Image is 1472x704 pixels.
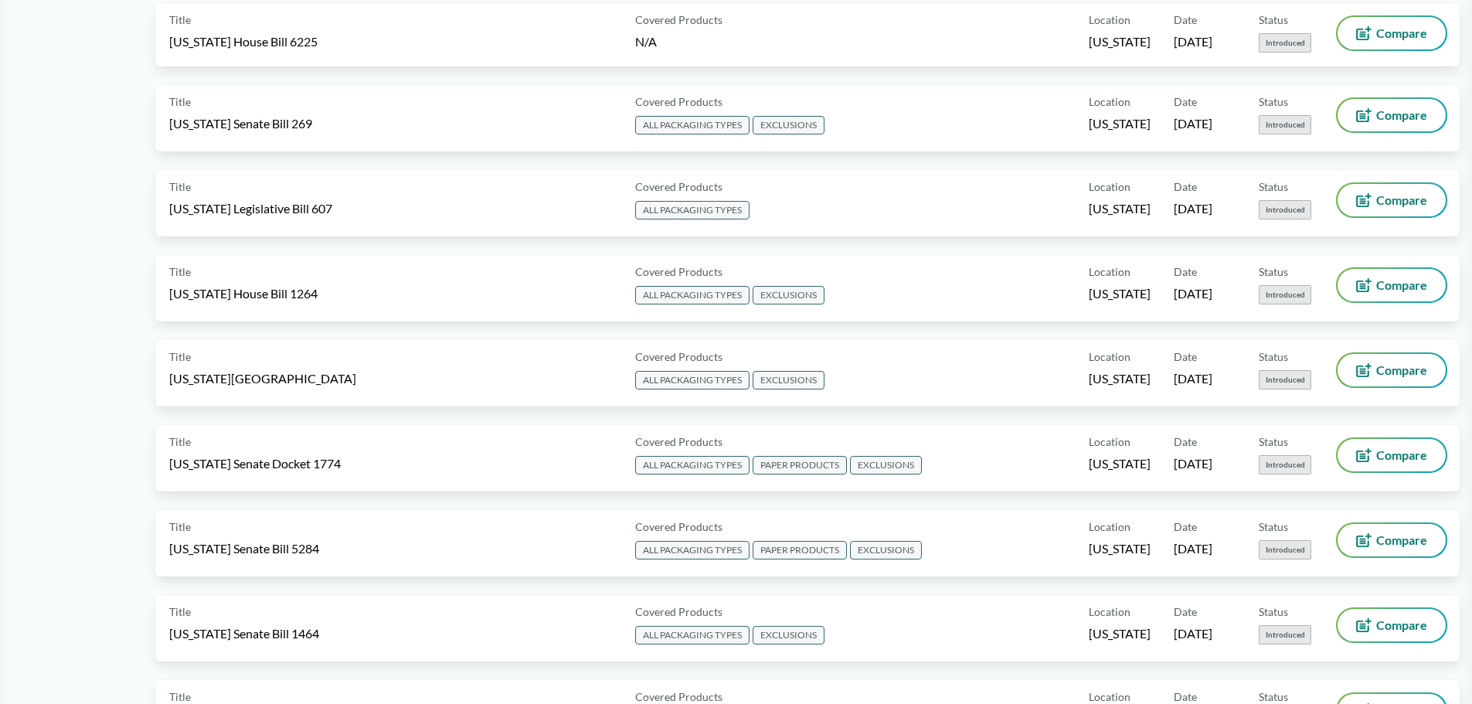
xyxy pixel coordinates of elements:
span: Covered Products [635,604,722,620]
span: Status [1259,179,1288,195]
span: Title [169,94,191,110]
span: Introduced [1259,370,1311,389]
span: [US_STATE] [1089,370,1151,387]
span: [DATE] [1174,625,1212,642]
span: Compare [1376,364,1427,376]
span: N/A [635,34,657,49]
button: Compare [1338,439,1446,471]
span: Covered Products [635,434,722,450]
span: [US_STATE] [1089,285,1151,302]
span: [US_STATE] Senate Bill 269 [169,115,312,132]
span: Compare [1376,109,1427,121]
button: Compare [1338,184,1446,216]
span: Date [1174,94,1197,110]
span: ALL PACKAGING TYPES [635,201,750,219]
span: Date [1174,349,1197,365]
span: [US_STATE] [1089,200,1151,217]
span: Introduced [1259,33,1311,53]
span: Compare [1376,619,1427,631]
span: [US_STATE] Legislative Bill 607 [169,200,332,217]
span: Compare [1376,449,1427,461]
span: [US_STATE] Senate Bill 1464 [169,625,319,642]
span: [US_STATE] [1089,625,1151,642]
span: Date [1174,604,1197,620]
span: Compare [1376,27,1427,39]
span: Status [1259,519,1288,535]
span: [DATE] [1174,115,1212,132]
span: Compare [1376,194,1427,206]
span: [US_STATE] [1089,540,1151,557]
span: Title [169,179,191,195]
span: ALL PACKAGING TYPES [635,626,750,644]
button: Compare [1338,609,1446,641]
span: Location [1089,349,1130,365]
span: ALL PACKAGING TYPES [635,286,750,304]
span: EXCLUSIONS [753,626,824,644]
span: [US_STATE] Senate Bill 5284 [169,540,319,557]
span: [US_STATE] [1089,455,1151,472]
span: Date [1174,179,1197,195]
span: [DATE] [1174,33,1212,50]
span: EXCLUSIONS [753,116,824,134]
span: ALL PACKAGING TYPES [635,541,750,559]
span: Covered Products [635,264,722,280]
span: Title [169,604,191,620]
span: Introduced [1259,285,1311,304]
span: Status [1259,264,1288,280]
span: Covered Products [635,94,722,110]
button: Compare [1338,269,1446,301]
span: Title [169,12,191,28]
span: Introduced [1259,625,1311,644]
span: [US_STATE] [1089,33,1151,50]
span: [US_STATE] House Bill 6225 [169,33,318,50]
span: Status [1259,434,1288,450]
span: [DATE] [1174,540,1212,557]
span: [US_STATE] House Bill 1264 [169,285,318,302]
span: Status [1259,12,1288,28]
span: Title [169,519,191,535]
span: Location [1089,12,1130,28]
span: Location [1089,604,1130,620]
button: Compare [1338,99,1446,131]
span: Status [1259,349,1288,365]
span: Compare [1376,534,1427,546]
button: Compare [1338,17,1446,49]
span: Date [1174,264,1197,280]
span: [US_STATE] [1089,115,1151,132]
span: Date [1174,434,1197,450]
span: Location [1089,179,1130,195]
span: Covered Products [635,179,722,195]
span: [US_STATE][GEOGRAPHIC_DATA] [169,370,356,387]
span: Date [1174,12,1197,28]
span: ALL PACKAGING TYPES [635,116,750,134]
span: [DATE] [1174,200,1212,217]
span: Title [169,264,191,280]
span: Date [1174,519,1197,535]
span: Introduced [1259,455,1311,474]
span: PAPER PRODUCTS [753,456,847,474]
button: Compare [1338,354,1446,386]
span: Status [1259,604,1288,620]
span: [US_STATE] Senate Docket 1774 [169,455,341,472]
span: [DATE] [1174,370,1212,387]
span: Title [169,349,191,365]
span: [DATE] [1174,455,1212,472]
span: Location [1089,264,1130,280]
span: Status [1259,94,1288,110]
span: Covered Products [635,349,722,365]
span: Compare [1376,279,1427,291]
span: Location [1089,434,1130,450]
button: Compare [1338,524,1446,556]
span: ALL PACKAGING TYPES [635,456,750,474]
span: [DATE] [1174,285,1212,302]
span: PAPER PRODUCTS [753,541,847,559]
span: Location [1089,519,1130,535]
span: ALL PACKAGING TYPES [635,371,750,389]
span: Introduced [1259,200,1311,219]
span: EXCLUSIONS [753,286,824,304]
span: Covered Products [635,519,722,535]
span: EXCLUSIONS [850,456,922,474]
span: Title [169,434,191,450]
span: Covered Products [635,12,722,28]
span: EXCLUSIONS [753,371,824,389]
